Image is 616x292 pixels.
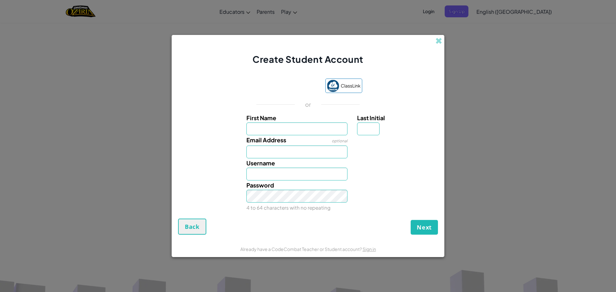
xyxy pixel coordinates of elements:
span: Last Initial [357,114,385,121]
span: Already have a CodeCombat Teacher or Student account? [240,246,363,252]
span: optional [332,138,347,143]
span: First Name [246,114,276,121]
span: Username [246,159,275,167]
button: Back [178,219,206,235]
span: Email Address [246,136,286,144]
span: Back [185,223,200,230]
span: Next [417,223,432,231]
img: classlink-logo-small.png [327,80,339,92]
p: or [305,101,311,108]
span: ClassLink [341,81,361,90]
iframe: Sign in with Google Button [251,79,322,93]
a: Sign in [363,246,376,252]
span: Create Student Account [252,54,363,65]
button: Next [411,220,438,235]
span: Password [246,181,274,189]
small: 4 to 64 characters with no repeating [246,204,330,211]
